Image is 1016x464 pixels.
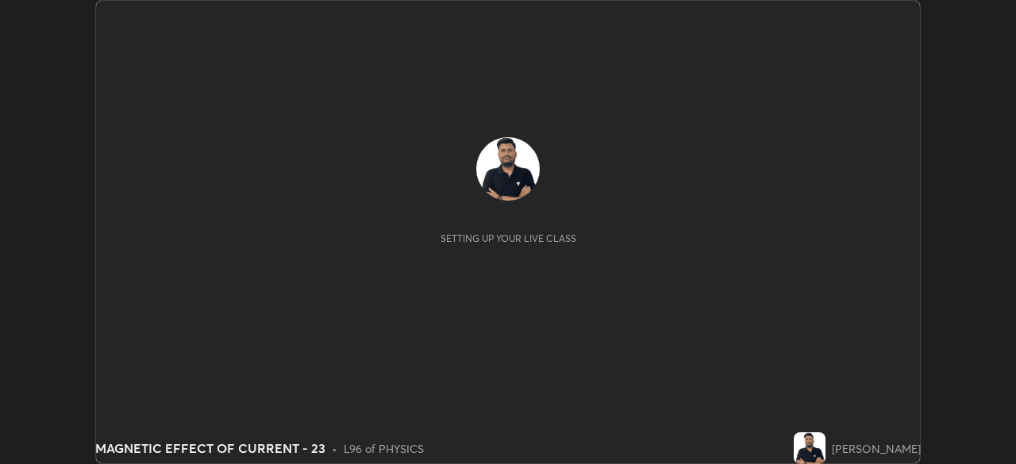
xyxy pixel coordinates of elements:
div: L96 of PHYSICS [344,440,424,457]
div: [PERSON_NAME] [832,440,921,457]
img: 8782f5c7b807477aad494b3bf83ebe7f.png [794,432,825,464]
img: 8782f5c7b807477aad494b3bf83ebe7f.png [476,137,540,201]
div: • [332,440,337,457]
div: Setting up your live class [441,232,576,244]
div: MAGNETIC EFFECT OF CURRENT - 23 [95,439,325,458]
